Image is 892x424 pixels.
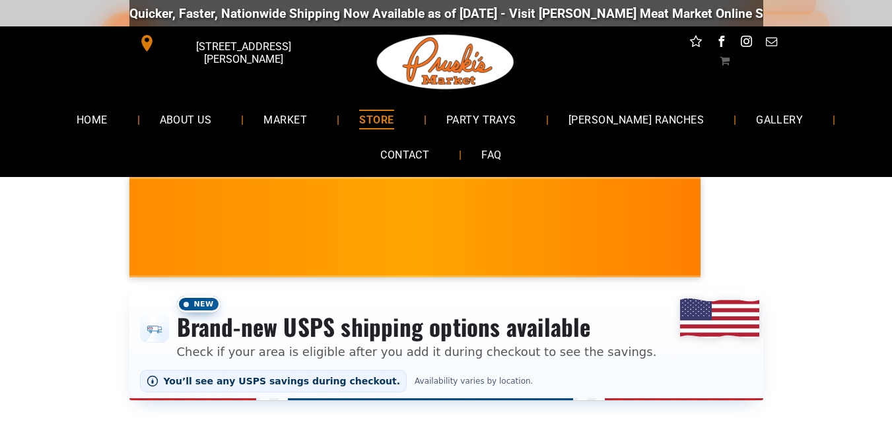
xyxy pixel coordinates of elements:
[712,33,730,53] a: facebook
[140,102,232,137] a: ABOUT US
[164,376,401,386] span: You’ll see any USPS savings during checkout.
[57,102,127,137] a: HOME
[158,34,328,72] span: [STREET_ADDRESS][PERSON_NAME]
[549,102,724,137] a: [PERSON_NAME] RANCHES
[736,102,823,137] a: GALLERY
[687,33,704,53] a: Social network
[339,102,413,137] a: STORE
[763,33,780,53] a: email
[412,376,535,386] span: Availability varies by location.
[177,312,657,341] h3: Brand-new USPS shipping options available
[360,137,449,172] a: CONTACT
[129,288,763,400] div: Shipping options announcement
[738,33,755,53] a: instagram
[462,137,521,172] a: FAQ
[129,33,331,53] a: [STREET_ADDRESS][PERSON_NAME]
[177,343,657,361] p: Check if your area is eligible after you add it during checkout to see the savings.
[177,296,221,312] span: New
[244,102,327,137] a: MARKET
[427,102,536,137] a: PARTY TRAYS
[374,26,517,98] img: Pruski-s+Market+HQ+Logo2-1920w.png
